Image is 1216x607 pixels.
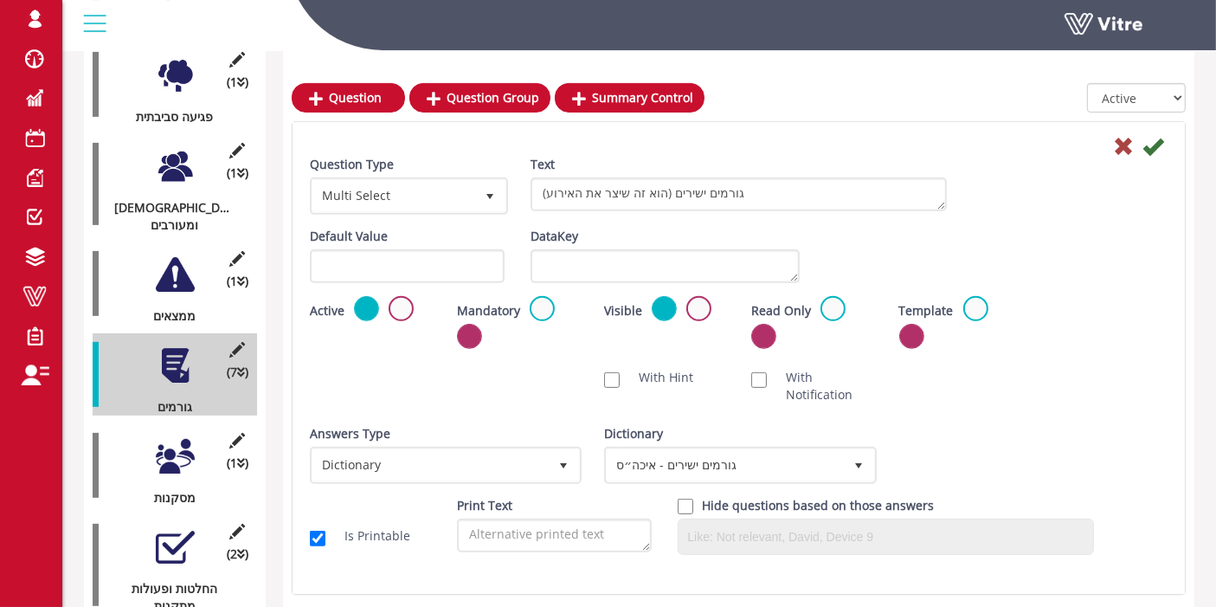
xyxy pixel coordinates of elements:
span: (1 ) [227,273,248,290]
a: Summary Control [555,83,705,113]
label: Template [899,302,954,320]
label: Read Only [751,302,811,320]
label: Is Printable [327,527,410,545]
span: (1 ) [227,74,248,91]
label: Answers Type [310,425,390,442]
div: מסקנות [93,489,244,507]
span: select [474,180,505,211]
label: Text [531,156,555,173]
input: With Hint [604,372,620,388]
textarea: גורמים ישירים (הוא זה שיצר את האירוע) [531,178,947,211]
div: [DEMOGRAPHIC_DATA] ומעורבים [93,199,244,234]
input: Like: Not relevant, David, Device 9 [683,524,1089,550]
label: Visible [604,302,642,320]
span: (1 ) [227,165,248,182]
span: (7 ) [227,364,248,381]
input: Hide question based on answer [678,499,693,514]
span: select [548,449,579,481]
div: פגיעה סביבתית [93,108,244,126]
span: (2 ) [227,546,248,563]
label: Mandatory [457,302,520,320]
label: Print Text [457,497,512,514]
span: Dictionary [312,449,548,481]
label: Active [310,302,344,320]
span: Multi Select [312,180,474,211]
input: With Notification [751,372,767,388]
span: (1 ) [227,455,248,472]
div: גורמים [93,398,244,416]
label: With Hint [621,369,693,386]
label: Dictionary [604,425,663,442]
label: With Notification [769,369,872,404]
label: DataKey [531,228,578,245]
label: Question Type [310,156,394,173]
input: Is Printable [310,531,325,546]
label: Hide questions based on those answers [702,497,934,514]
a: Question Group [409,83,550,113]
a: Question [292,83,405,113]
div: ממצאים [93,307,244,325]
span: גורמים ישירים - איכה״ס [607,449,842,481]
label: Default Value [310,228,388,245]
span: select [843,449,874,481]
